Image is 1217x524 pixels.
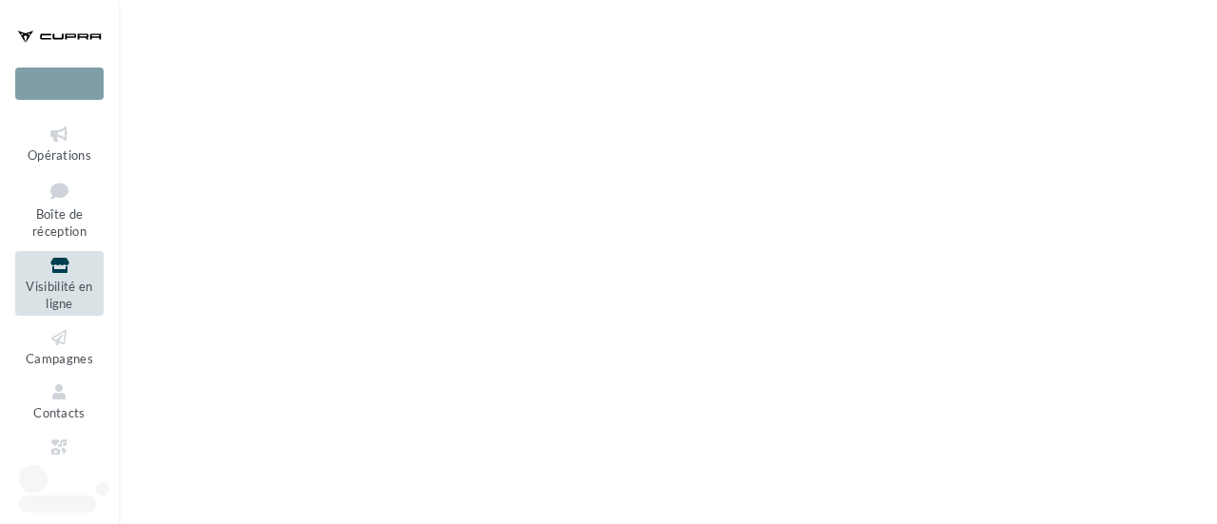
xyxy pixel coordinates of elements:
a: Opérations [15,120,104,166]
div: Nouvelle campagne [15,68,104,100]
span: Boîte de réception [32,206,87,240]
a: Campagnes [15,323,104,370]
a: Boîte de réception [15,174,104,243]
span: Contacts [33,405,86,420]
a: Visibilité en ligne [15,251,104,316]
span: Opérations [28,147,91,163]
span: Visibilité en ligne [26,279,92,312]
a: Contacts [15,378,104,424]
span: Campagnes [26,351,93,366]
a: Médiathèque [15,433,104,479]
